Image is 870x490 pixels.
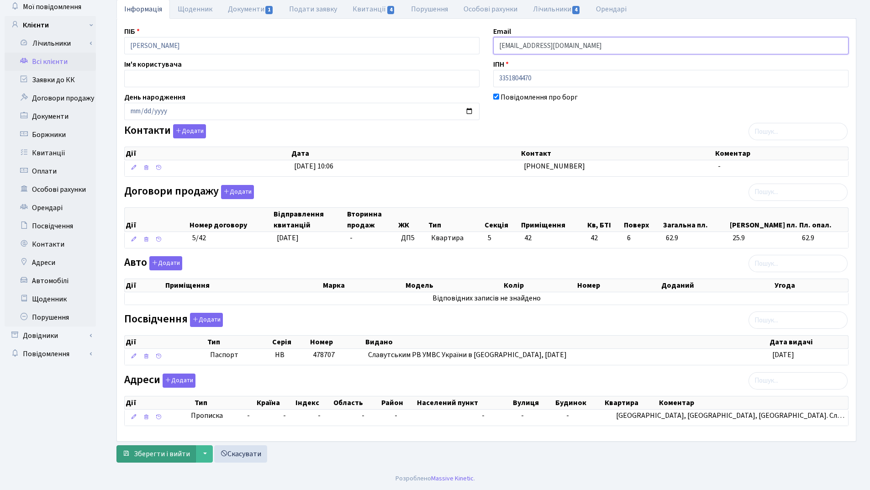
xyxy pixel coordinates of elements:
[295,396,332,409] th: Індекс
[658,396,848,409] th: Коментар
[5,345,96,363] a: Повідомлення
[147,255,182,271] a: Додати
[524,233,532,243] span: 42
[283,411,286,421] span: -
[219,183,254,199] a: Додати
[124,59,182,70] label: Ім'я користувача
[364,336,769,348] th: Видано
[576,279,660,292] th: Номер
[192,233,206,243] span: 5/42
[5,290,96,308] a: Щоденник
[718,161,721,171] span: -
[749,311,848,329] input: Пошук...
[273,208,346,232] th: Відправлення квитанцій
[5,16,96,34] a: Клієнти
[134,449,190,459] span: Зберегти і вийти
[23,2,81,12] span: Мої повідомлення
[5,308,96,327] a: Порушення
[318,411,321,421] span: -
[164,279,322,292] th: Приміщення
[194,396,256,409] th: Тип
[124,124,206,138] label: Контакти
[802,233,844,243] span: 62.9
[604,396,658,409] th: Квартира
[520,208,586,232] th: Приміщення
[733,233,795,243] span: 25.9
[616,411,844,421] span: [GEOGRAPHIC_DATA], [GEOGRAPHIC_DATA], [GEOGRAPHIC_DATA]. Сл…
[313,350,335,360] span: 478707
[431,233,480,243] span: Квартира
[397,208,427,232] th: ЖК
[749,255,848,272] input: Пошук...
[488,233,491,243] span: 5
[501,92,578,103] label: Повідомлення про борг
[277,233,299,243] span: [DATE]
[586,208,623,232] th: Кв, БТІ
[5,199,96,217] a: Орендарі
[124,26,140,37] label: ПІБ
[188,311,223,327] a: Додати
[173,124,206,138] button: Контакти
[332,396,380,409] th: Область
[5,89,96,107] a: Договори продажу
[265,6,273,14] span: 1
[362,411,364,421] span: -
[125,279,164,292] th: Дії
[798,208,848,232] th: Пл. опал.
[769,336,848,348] th: Дата видачі
[493,59,509,70] label: ІПН
[125,396,194,409] th: Дії
[275,350,285,360] span: НВ
[5,107,96,126] a: Документи
[395,411,397,421] span: -
[350,233,353,243] span: -
[125,336,206,348] th: Дії
[627,233,659,243] span: 6
[521,411,524,421] span: -
[190,313,223,327] button: Посвідчення
[572,6,580,14] span: 4
[5,272,96,290] a: Автомобілі
[116,445,196,463] button: Зберегти і вийти
[368,350,567,360] span: Славутським РВ УМВС України в [GEOGRAPHIC_DATA], [DATE]
[427,208,484,232] th: Тип
[309,336,364,348] th: Номер
[401,233,424,243] span: ДП5
[247,411,275,421] span: -
[729,208,798,232] th: [PERSON_NAME] пл.
[125,292,848,305] td: Відповідних записів не знайдено
[191,411,223,421] span: Прописка
[5,235,96,253] a: Контакти
[5,327,96,345] a: Довідники
[346,208,397,232] th: Вторинна продаж
[271,336,309,348] th: Серія
[11,34,96,53] a: Лічильники
[290,147,520,160] th: Дата
[221,185,254,199] button: Договори продажу
[591,233,620,243] span: 42
[405,279,502,292] th: Модель
[395,474,475,484] div: Розроблено .
[149,256,182,270] button: Авто
[774,279,848,292] th: Угода
[124,374,195,388] label: Адреси
[380,396,417,409] th: Район
[623,208,662,232] th: Поверх
[5,71,96,89] a: Заявки до КК
[666,233,725,243] span: 62.9
[5,144,96,162] a: Квитанції
[749,184,848,201] input: Пошук...
[124,185,254,199] label: Договори продажу
[431,474,474,483] a: Massive Kinetic
[512,396,555,409] th: Вулиця
[520,147,714,160] th: Контакт
[749,123,848,140] input: Пошук...
[5,253,96,272] a: Адреси
[5,180,96,199] a: Особові рахунки
[662,208,729,232] th: Загальна пл.
[416,396,511,409] th: Населений пункт
[125,147,290,160] th: Дії
[124,256,182,270] label: Авто
[171,123,206,139] a: Додати
[124,313,223,327] label: Посвідчення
